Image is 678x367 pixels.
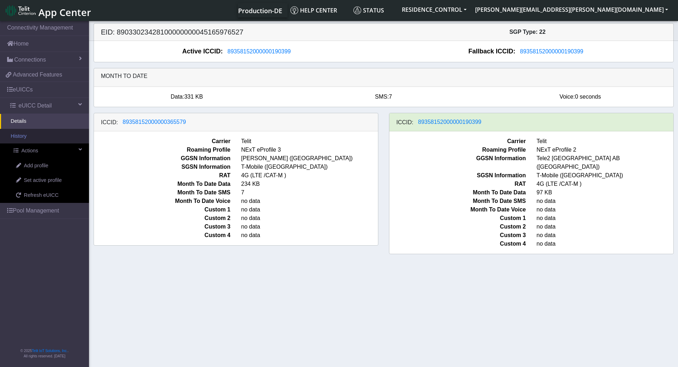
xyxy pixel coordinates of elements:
a: Telit IoT Solutions, Inc. [32,349,68,353]
span: Custom 3 [384,231,531,240]
span: 7 [236,188,383,197]
span: Data: [170,94,184,100]
button: [PERSON_NAME][EMAIL_ADDRESS][PERSON_NAME][DOMAIN_NAME] [471,3,672,16]
span: Custom 2 [89,214,236,222]
span: Set active profile [24,177,62,184]
h6: ICCID: [101,119,118,126]
span: Connections [14,56,46,64]
button: RESIDENCE_CONTROL [398,3,471,16]
img: status.svg [353,6,361,14]
img: logo-telit-cinterion-gw-new.png [6,5,36,16]
h6: ICCID: [396,119,414,126]
button: 89358152000000190399 [223,47,295,56]
span: SGSN Information [384,171,531,180]
span: Month To Date SMS [89,188,236,197]
span: Advanced Features [13,70,62,79]
span: Carrier [89,137,236,146]
span: RAT [89,171,236,180]
span: T-Mobile ([GEOGRAPHIC_DATA]) [236,163,383,171]
span: no data [236,197,383,205]
span: Help center [290,6,337,14]
h6: Month to date [101,73,666,79]
a: Status [351,3,398,17]
span: Actions [21,147,38,155]
a: Actions [3,143,89,158]
span: NExT eProfile 3 [236,146,383,154]
span: 89358152000000190399 [227,48,291,54]
span: [PERSON_NAME] ([GEOGRAPHIC_DATA]) [236,154,383,163]
span: 89358152000000365579 [123,119,186,125]
span: Month To Date Data [384,188,531,197]
span: Custom 1 [384,214,531,222]
button: 89358152000000365579 [118,117,191,127]
span: Telit [236,137,383,146]
span: 0 seconds [575,94,601,100]
h5: EID: 89033023428100000000045165976527 [96,28,384,36]
span: 331 KB [184,94,203,100]
span: no data [236,222,383,231]
img: knowledge.svg [290,6,298,14]
span: Custom 2 [384,222,531,231]
span: Refresh eUICC [24,192,59,199]
span: 4G (LTE /CAT-M ) [236,171,383,180]
span: no data [236,231,383,240]
a: Help center [288,3,351,17]
button: 89358152000000190399 [515,47,588,56]
span: 234 KB [236,180,383,188]
span: Custom 1 [89,205,236,214]
span: eUICC Detail [19,101,52,110]
span: Active ICCID: [182,47,223,56]
a: Refresh eUICC [5,188,89,203]
span: Custom 4 [384,240,531,248]
span: App Center [38,6,91,19]
span: Add profile [24,162,48,170]
a: App Center [6,3,90,18]
a: eUICC Detail [3,98,89,114]
span: Carrier [384,137,531,146]
span: Custom 3 [89,222,236,231]
span: GGSN Information [384,154,531,171]
span: no data [236,214,383,222]
span: Custom 4 [89,231,236,240]
span: Fallback ICCID: [468,47,515,56]
span: RAT [384,180,531,188]
span: Month To Date Voice [89,197,236,205]
span: 89358152000000190399 [418,119,482,125]
span: Status [353,6,384,14]
span: Production-DE [238,6,282,15]
span: SGP Type: 22 [509,29,546,35]
span: Month To Date SMS [384,197,531,205]
a: Add profile [5,158,89,173]
span: GGSN Information [89,154,236,163]
span: 7 [389,94,392,100]
a: Your current platform instance [238,3,282,17]
a: Set active profile [5,173,89,188]
span: no data [236,205,383,214]
button: 89358152000000190399 [414,117,486,127]
span: SMS: [375,94,389,100]
span: Roaming Profile [384,146,531,154]
span: 89358152000000190399 [520,48,583,54]
span: Month To Date Voice [384,205,531,214]
span: Month To Date Data [89,180,236,188]
span: SGSN Information [89,163,236,171]
span: Voice: [559,94,575,100]
span: Roaming Profile [89,146,236,154]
